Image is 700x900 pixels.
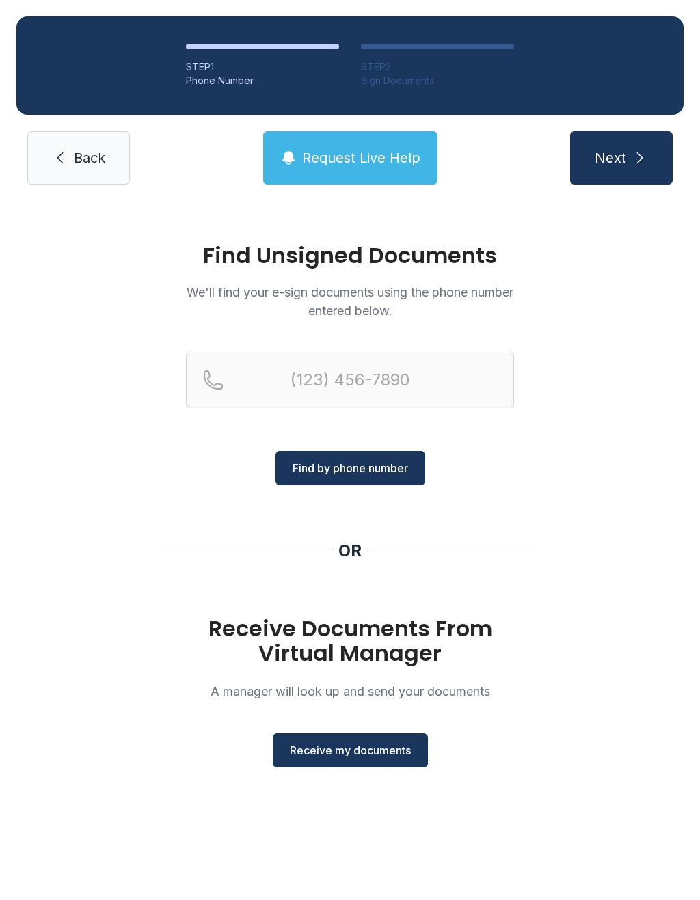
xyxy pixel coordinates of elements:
span: Find by phone number [293,460,408,476]
input: Reservation phone number [186,353,514,407]
span: Request Live Help [302,148,420,167]
div: STEP 1 [186,60,339,74]
p: We'll find your e-sign documents using the phone number entered below. [186,283,514,320]
div: OR [338,540,362,562]
span: Receive my documents [290,742,411,759]
div: Phone Number [186,74,339,87]
div: Sign Documents [361,74,514,87]
h1: Receive Documents From Virtual Manager [186,616,514,666]
h1: Find Unsigned Documents [186,245,514,267]
p: A manager will look up and send your documents [186,682,514,700]
span: Next [595,148,626,167]
div: STEP 2 [361,60,514,74]
span: Back [74,148,105,167]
